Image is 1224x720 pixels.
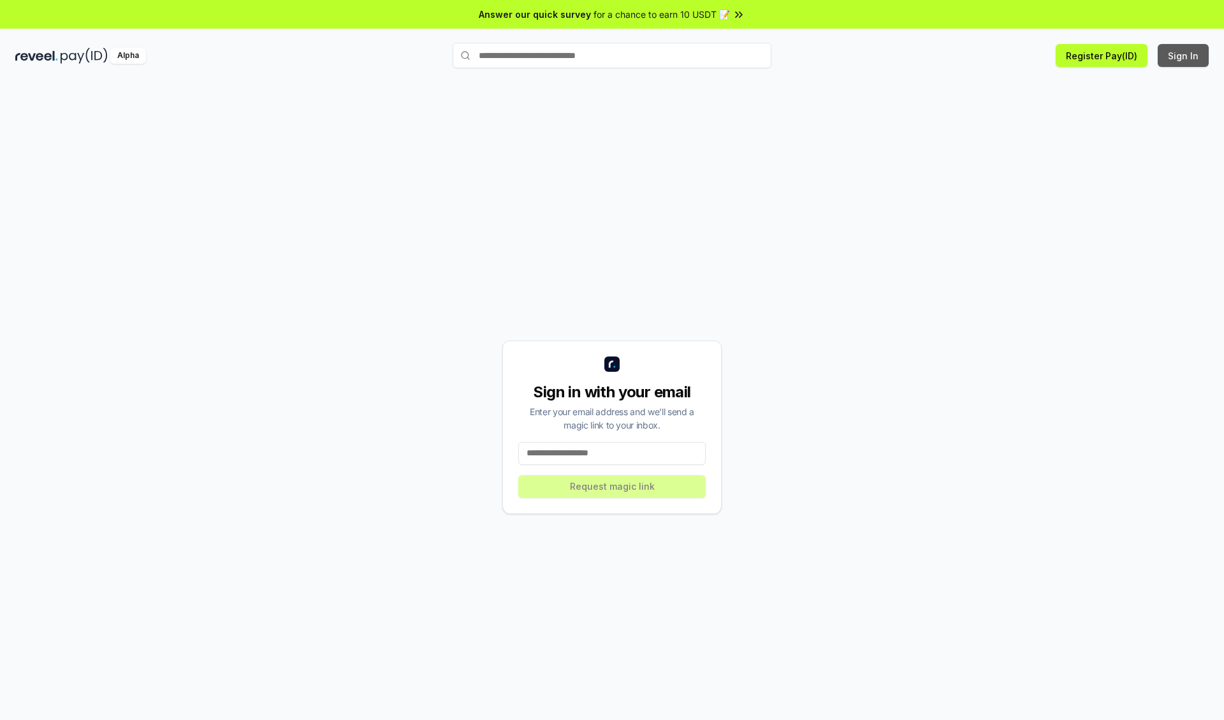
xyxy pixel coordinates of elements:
[15,48,58,64] img: reveel_dark
[61,48,108,64] img: pay_id
[518,405,706,432] div: Enter your email address and we’ll send a magic link to your inbox.
[604,356,620,372] img: logo_small
[1158,44,1209,67] button: Sign In
[1056,44,1147,67] button: Register Pay(ID)
[110,48,146,64] div: Alpha
[479,8,591,21] span: Answer our quick survey
[594,8,730,21] span: for a chance to earn 10 USDT 📝
[518,382,706,402] div: Sign in with your email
